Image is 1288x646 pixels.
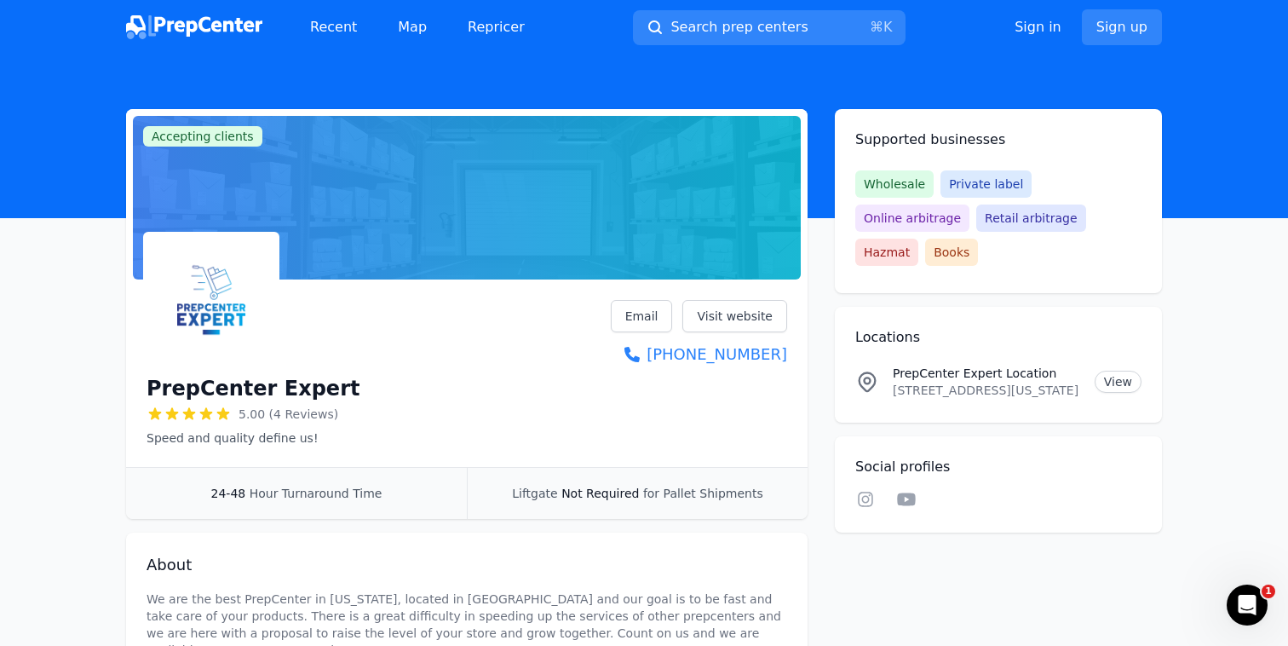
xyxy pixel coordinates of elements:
[250,487,382,500] span: Hour Turnaround Time
[893,382,1081,399] p: [STREET_ADDRESS][US_STATE]
[384,10,440,44] a: Map
[883,19,893,35] kbd: K
[940,170,1032,198] span: Private label
[296,10,371,44] a: Recent
[611,300,673,332] a: Email
[1082,9,1162,45] a: Sign up
[855,239,918,266] span: Hazmat
[633,10,906,45] button: Search prep centers⌘K
[126,15,262,39] img: PrepCenter
[512,487,557,500] span: Liftgate
[561,487,639,500] span: Not Required
[855,327,1141,348] h2: Locations
[855,457,1141,477] h2: Social profiles
[976,205,1085,232] span: Retail arbitrage
[855,130,1141,150] h2: Supported businesses
[682,300,787,332] a: Visit website
[670,17,808,37] span: Search prep centers
[454,10,538,44] a: Repricer
[925,239,978,266] span: Books
[611,343,787,366] a: [PHONE_NUMBER]
[855,170,934,198] span: Wholesale
[1262,585,1275,598] span: 1
[870,19,883,35] kbd: ⌘
[211,487,246,500] span: 24-48
[147,430,359,447] p: Speed ​​and quality define us!
[1095,371,1141,393] a: View
[1015,17,1061,37] a: Sign in
[1227,585,1268,626] iframe: Intercom live chat
[643,487,763,500] span: for Pallet Shipments
[147,235,276,365] img: PrepCenter Expert
[239,406,338,423] span: 5.00 (4 Reviews)
[143,126,262,147] span: Accepting clients
[893,365,1081,382] p: PrepCenter Expert Location
[147,375,359,402] h1: PrepCenter Expert
[855,205,969,232] span: Online arbitrage
[147,553,787,577] h2: About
